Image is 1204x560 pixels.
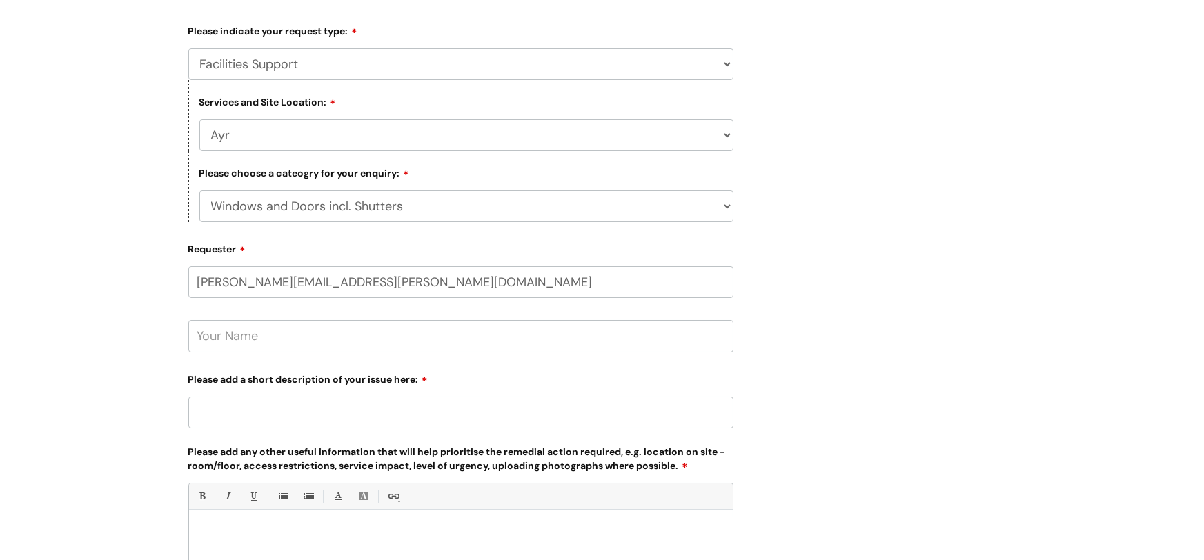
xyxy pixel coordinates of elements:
[219,488,236,505] a: Italic (Ctrl-I)
[299,488,317,505] a: 1. Ordered List (Ctrl-Shift-8)
[384,488,402,505] a: Link
[188,320,733,352] input: Your Name
[188,443,733,472] label: Please add any other useful information that will help prioritise the remedial action required, e...
[329,488,346,505] a: Font Color
[274,488,291,505] a: • Unordered List (Ctrl-Shift-7)
[188,369,733,386] label: Please add a short description of your issue here:
[188,266,733,298] input: Email
[244,488,261,505] a: Underline(Ctrl-U)
[188,239,733,255] label: Requester
[199,94,337,108] label: Services and Site Location:
[193,488,210,505] a: Bold (Ctrl-B)
[199,166,410,179] label: Please choose a cateogry for your enquiry:
[355,488,372,505] a: Back Color
[188,21,733,37] label: Please indicate your request type:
